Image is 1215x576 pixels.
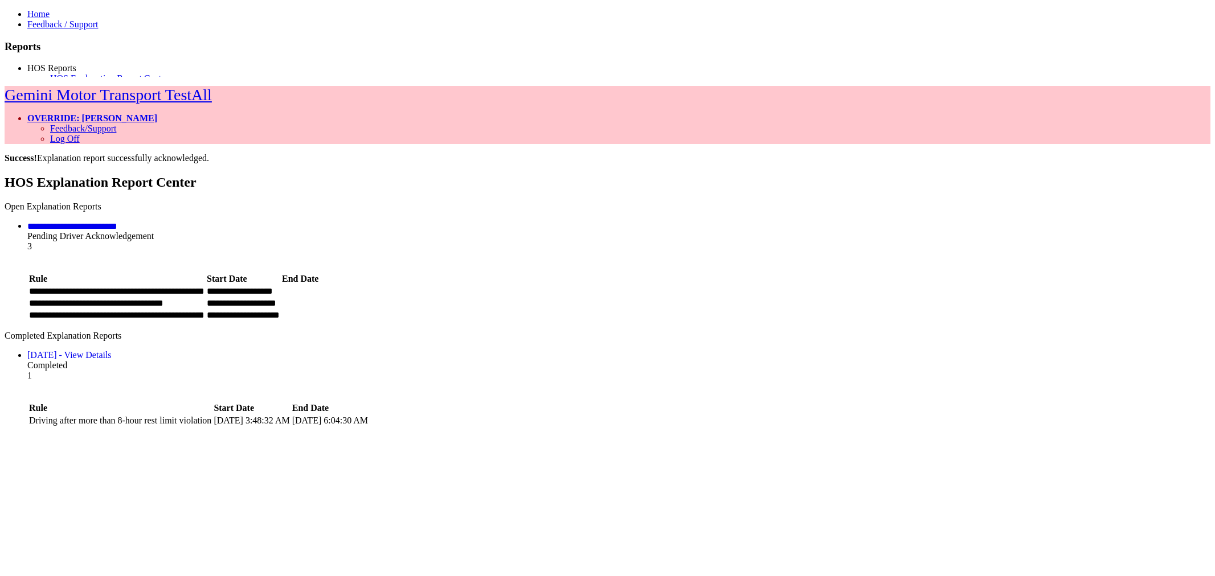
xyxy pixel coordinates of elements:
h3: Reports [5,40,1210,53]
th: Rule [28,402,212,414]
a: Log Off [50,134,80,143]
a: [DATE] - View Details [27,350,112,360]
div: 3 [27,241,1210,252]
div: Completed Explanation Reports [5,331,1210,341]
a: Home [27,9,50,19]
a: Gemini Motor Transport TestAll [5,86,212,104]
th: Start Date [206,273,280,285]
a: OVERRIDE: [PERSON_NAME] [27,113,157,123]
h2: HOS Explanation Report Center [5,175,1210,190]
td: [DATE] 3:48:32 AM [213,415,290,426]
div: 1 [27,371,1210,381]
a: Feedback / Support [27,19,98,29]
a: HOS Reports [27,63,76,73]
a: Feedback/Support [50,124,116,133]
span: Pending Driver Acknowledgement [27,231,154,241]
th: End Date [292,402,369,414]
a: HOS Explanation Report Center [50,73,169,83]
b: Success! [5,153,37,163]
td: Driving after more than 8-hour rest limit violation [28,415,212,426]
th: Start Date [213,402,290,414]
div: Open Explanation Reports [5,201,1210,212]
div: Explanation report successfully acknowledged. [5,153,1210,163]
span: Completed [27,360,67,370]
th: End Date [281,273,319,285]
div: [DATE] 6:04:30 AM [292,415,368,426]
th: Rule [28,273,205,285]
